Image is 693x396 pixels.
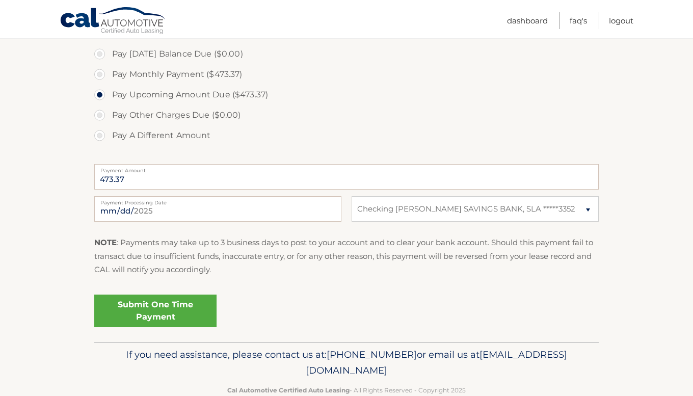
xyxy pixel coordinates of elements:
[94,164,599,172] label: Payment Amount
[101,347,592,379] p: If you need assistance, please contact us at: or email us at
[94,64,599,85] label: Pay Monthly Payment ($473.37)
[94,85,599,105] label: Pay Upcoming Amount Due ($473.37)
[94,295,217,327] a: Submit One Time Payment
[101,385,592,395] p: - All Rights Reserved - Copyright 2025
[227,386,350,394] strong: Cal Automotive Certified Auto Leasing
[327,349,417,360] span: [PHONE_NUMBER]
[609,12,633,29] a: Logout
[60,7,167,36] a: Cal Automotive
[94,164,599,190] input: Payment Amount
[94,44,599,64] label: Pay [DATE] Balance Due ($0.00)
[570,12,587,29] a: FAQ's
[94,125,599,146] label: Pay A Different Amount
[94,236,599,276] p: : Payments may take up to 3 business days to post to your account and to clear your bank account....
[94,196,341,204] label: Payment Processing Date
[94,105,599,125] label: Pay Other Charges Due ($0.00)
[507,12,548,29] a: Dashboard
[94,196,341,222] input: Payment Date
[94,237,117,247] strong: NOTE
